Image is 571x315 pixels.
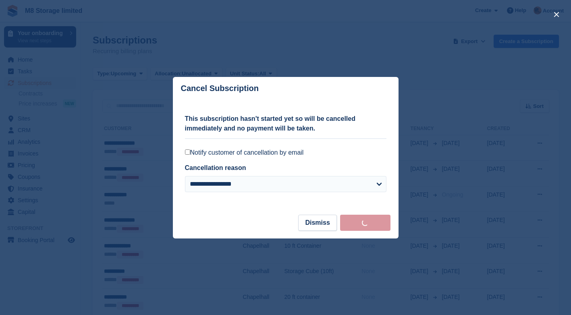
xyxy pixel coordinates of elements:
p: This subscription hasn't started yet so will be cancelled immediately and no payment will be taken. [185,114,386,133]
label: Notify customer of cancellation by email [185,149,386,157]
button: close [550,8,563,21]
button: Dismiss [298,215,336,231]
p: Cancel Subscription [181,84,259,93]
input: Notify customer of cancellation by email [185,149,190,155]
label: Cancellation reason [185,164,246,171]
